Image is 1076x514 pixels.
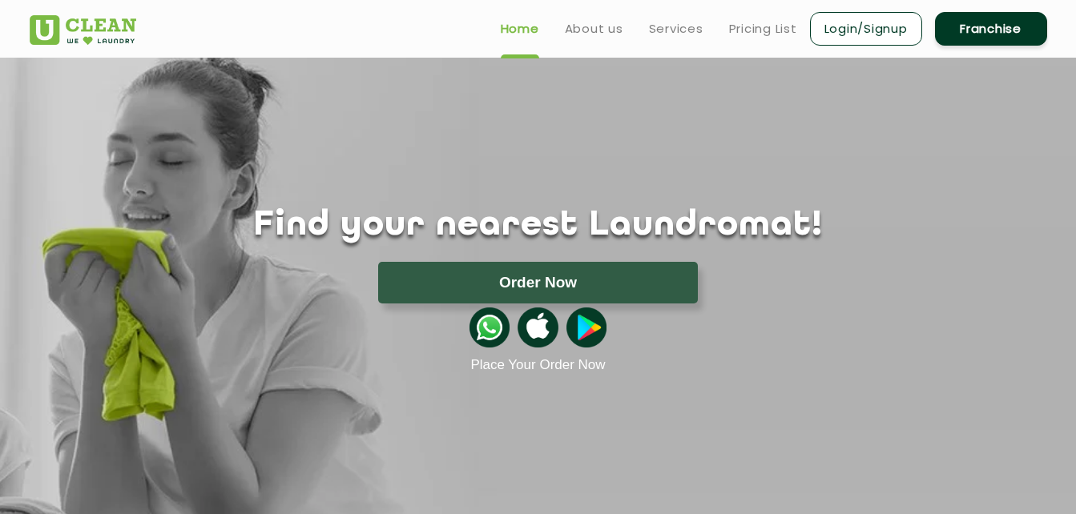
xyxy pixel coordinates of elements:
[470,357,605,373] a: Place Your Order Now
[810,12,922,46] a: Login/Signup
[565,19,623,38] a: About us
[18,206,1059,246] h1: Find your nearest Laundromat!
[469,307,510,347] img: whatsappicon.png
[649,19,703,38] a: Services
[518,307,558,347] img: apple-icon.png
[501,19,539,38] a: Home
[729,19,797,38] a: Pricing List
[935,12,1047,46] a: Franchise
[566,307,607,347] img: playstoreicon.png
[378,262,698,303] button: Order Now
[30,15,136,45] img: UClean Laundry and Dry Cleaning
